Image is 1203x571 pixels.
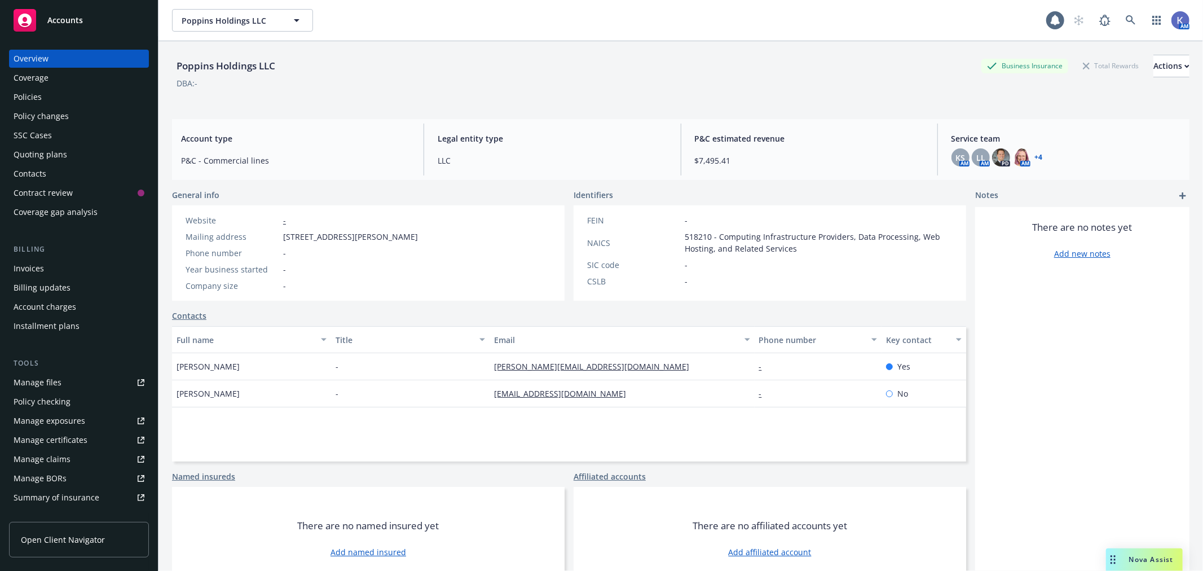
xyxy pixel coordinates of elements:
[574,189,613,201] span: Identifiers
[759,361,771,372] a: -
[177,361,240,372] span: [PERSON_NAME]
[1106,548,1183,571] button: Nova Assist
[177,77,197,89] div: DBA: -
[14,450,70,468] div: Manage claims
[685,259,688,271] span: -
[587,237,680,249] div: NAICS
[897,361,910,372] span: Yes
[14,184,73,202] div: Contract review
[976,152,985,164] span: LL
[1145,9,1168,32] a: Switch app
[685,214,688,226] span: -
[1068,9,1090,32] a: Start snowing
[587,259,680,271] div: SIC code
[14,469,67,487] div: Manage BORs
[14,88,42,106] div: Policies
[9,450,149,468] a: Manage claims
[14,298,76,316] div: Account charges
[331,326,490,353] button: Title
[685,231,953,254] span: 518210 - Computing Infrastructure Providers, Data Processing, Web Hosting, and Related Services
[955,152,965,164] span: KS
[14,489,99,507] div: Summary of insurance
[14,203,98,221] div: Coverage gap analysis
[438,133,667,144] span: Legal entity type
[695,155,924,166] span: $7,495.41
[172,9,313,32] button: Poppins Holdings LLC
[9,126,149,144] a: SSC Cases
[14,107,69,125] div: Policy changes
[695,133,924,144] span: P&C estimated revenue
[283,263,286,275] span: -
[1094,9,1116,32] a: Report a Bug
[9,358,149,369] div: Tools
[1120,9,1142,32] a: Search
[181,133,410,144] span: Account type
[9,69,149,87] a: Coverage
[21,534,105,546] span: Open Client Navigator
[9,260,149,278] a: Invoices
[1153,55,1189,77] button: Actions
[177,334,314,346] div: Full name
[14,146,67,164] div: Quoting plans
[587,214,680,226] div: FEIN
[47,16,83,25] span: Accounts
[886,334,949,346] div: Key contact
[9,374,149,392] a: Manage files
[759,388,771,399] a: -
[182,15,279,27] span: Poppins Holdings LLC
[14,260,44,278] div: Invoices
[981,59,1068,73] div: Business Insurance
[494,334,737,346] div: Email
[186,247,279,259] div: Phone number
[1012,148,1030,166] img: photo
[9,393,149,411] a: Policy checking
[9,431,149,449] a: Manage certificates
[283,231,418,243] span: [STREET_ADDRESS][PERSON_NAME]
[1106,548,1120,571] div: Drag to move
[9,50,149,68] a: Overview
[14,374,61,392] div: Manage files
[172,59,280,73] div: Poppins Holdings LLC
[9,184,149,202] a: Contract review
[186,214,279,226] div: Website
[992,148,1010,166] img: photo
[9,489,149,507] a: Summary of insurance
[181,155,410,166] span: P&C - Commercial lines
[186,263,279,275] div: Year business started
[283,247,286,259] span: -
[897,388,908,399] span: No
[1171,11,1189,29] img: photo
[574,471,646,482] a: Affiliated accounts
[951,133,1180,144] span: Service team
[759,334,865,346] div: Phone number
[9,279,149,297] a: Billing updates
[438,155,667,166] span: LLC
[177,388,240,399] span: [PERSON_NAME]
[283,280,286,292] span: -
[14,165,46,183] div: Contacts
[1033,221,1133,234] span: There are no notes yet
[336,388,338,399] span: -
[14,69,49,87] div: Coverage
[9,412,149,430] a: Manage exposures
[186,231,279,243] div: Mailing address
[172,326,331,353] button: Full name
[14,412,85,430] div: Manage exposures
[494,361,698,372] a: [PERSON_NAME][EMAIL_ADDRESS][DOMAIN_NAME]
[693,519,847,533] span: There are no affiliated accounts yet
[283,215,286,226] a: -
[14,317,80,335] div: Installment plans
[331,546,406,558] a: Add named insured
[298,519,439,533] span: There are no named insured yet
[172,189,219,201] span: General info
[975,189,998,203] span: Notes
[1077,59,1144,73] div: Total Rewards
[336,361,338,372] span: -
[9,107,149,125] a: Policy changes
[14,126,52,144] div: SSC Cases
[14,279,70,297] div: Billing updates
[9,469,149,487] a: Manage BORs
[9,165,149,183] a: Contacts
[186,280,279,292] div: Company size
